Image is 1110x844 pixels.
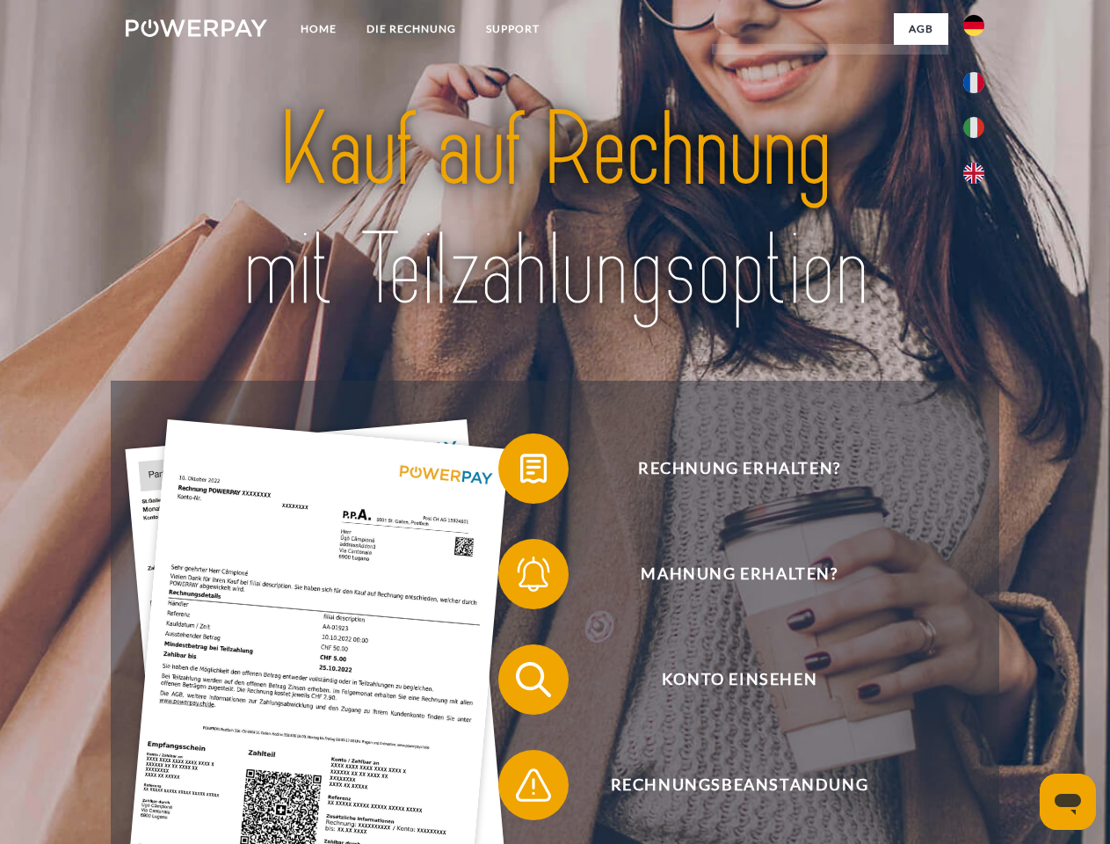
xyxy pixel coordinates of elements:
[168,84,942,337] img: title-powerpay_de.svg
[963,72,984,93] img: fr
[963,15,984,36] img: de
[963,117,984,138] img: it
[511,763,555,807] img: qb_warning.svg
[126,19,267,37] img: logo-powerpay-white.svg
[352,13,471,45] a: DIE RECHNUNG
[498,750,955,820] button: Rechnungsbeanstandung
[524,433,954,504] span: Rechnung erhalten?
[524,750,954,820] span: Rechnungsbeanstandung
[524,644,954,715] span: Konto einsehen
[524,539,954,609] span: Mahnung erhalten?
[894,13,948,45] a: agb
[286,13,352,45] a: Home
[511,552,555,596] img: qb_bell.svg
[498,539,955,609] button: Mahnung erhalten?
[963,163,984,184] img: en
[498,433,955,504] button: Rechnung erhalten?
[511,447,555,491] img: qb_bill.svg
[498,644,955,715] button: Konto einsehen
[1040,774,1096,830] iframe: Schaltfläche zum Öffnen des Messaging-Fensters
[712,44,948,76] a: AGB (Kauf auf Rechnung)
[471,13,555,45] a: SUPPORT
[511,658,555,702] img: qb_search.svg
